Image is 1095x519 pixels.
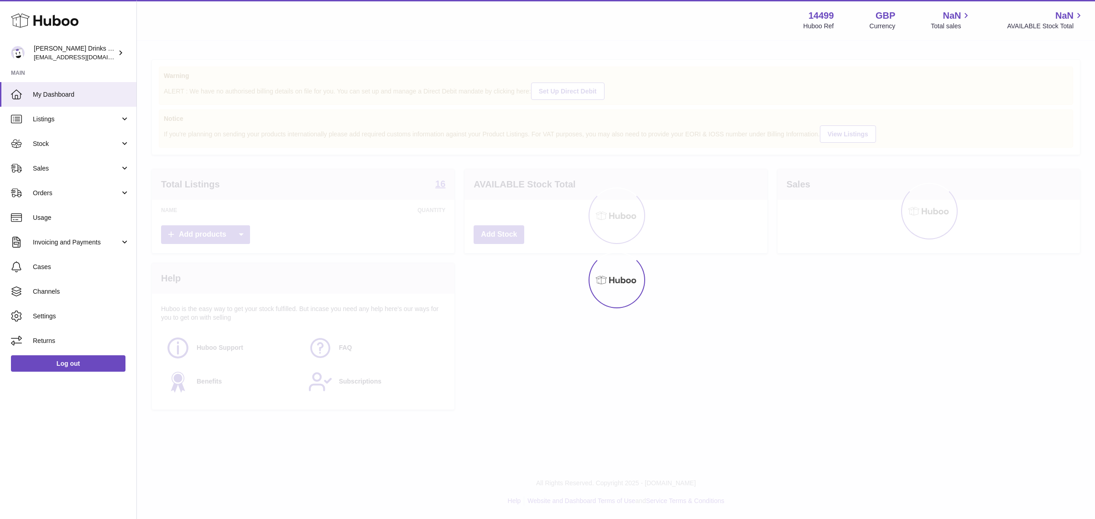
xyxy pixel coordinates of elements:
[34,53,134,61] span: [EMAIL_ADDRESS][DOMAIN_NAME]
[33,287,130,296] span: Channels
[1007,22,1084,31] span: AVAILABLE Stock Total
[808,10,834,22] strong: 14499
[33,263,130,271] span: Cases
[11,46,25,60] img: internalAdmin-14499@internal.huboo.com
[33,189,120,197] span: Orders
[34,44,116,62] div: [PERSON_NAME] Drinks LTD (t/a Zooz)
[870,22,896,31] div: Currency
[33,90,130,99] span: My Dashboard
[33,140,120,148] span: Stock
[1055,10,1074,22] span: NaN
[11,355,125,372] a: Log out
[876,10,895,22] strong: GBP
[33,337,130,345] span: Returns
[33,115,120,124] span: Listings
[33,312,130,321] span: Settings
[33,238,120,247] span: Invoicing and Payments
[943,10,961,22] span: NaN
[931,10,971,31] a: NaN Total sales
[803,22,834,31] div: Huboo Ref
[33,164,120,173] span: Sales
[1007,10,1084,31] a: NaN AVAILABLE Stock Total
[931,22,971,31] span: Total sales
[33,213,130,222] span: Usage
